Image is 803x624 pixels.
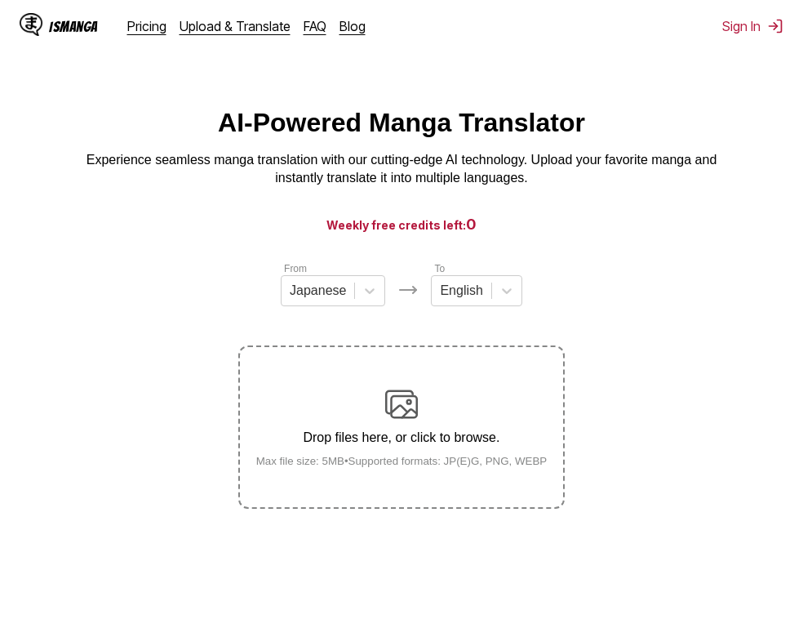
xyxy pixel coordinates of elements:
p: Drop files here, or click to browse. [243,430,561,445]
h3: Weekly free credits left: [39,214,764,234]
img: IsManga Logo [20,13,42,36]
a: Blog [339,18,366,34]
h1: AI-Powered Manga Translator [218,108,585,138]
p: Experience seamless manga translation with our cutting-edge AI technology. Upload your favorite m... [75,151,728,188]
button: Sign In [722,18,783,34]
img: Sign out [767,18,783,34]
a: FAQ [304,18,326,34]
label: To [434,263,445,274]
a: Pricing [127,18,166,34]
a: Upload & Translate [180,18,291,34]
img: Languages icon [398,280,418,300]
small: Max file size: 5MB • Supported formats: JP(E)G, PNG, WEBP [243,455,561,467]
a: IsManga LogoIsManga [20,13,127,39]
label: From [284,263,307,274]
div: IsManga [49,19,98,34]
span: 0 [466,216,477,233]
